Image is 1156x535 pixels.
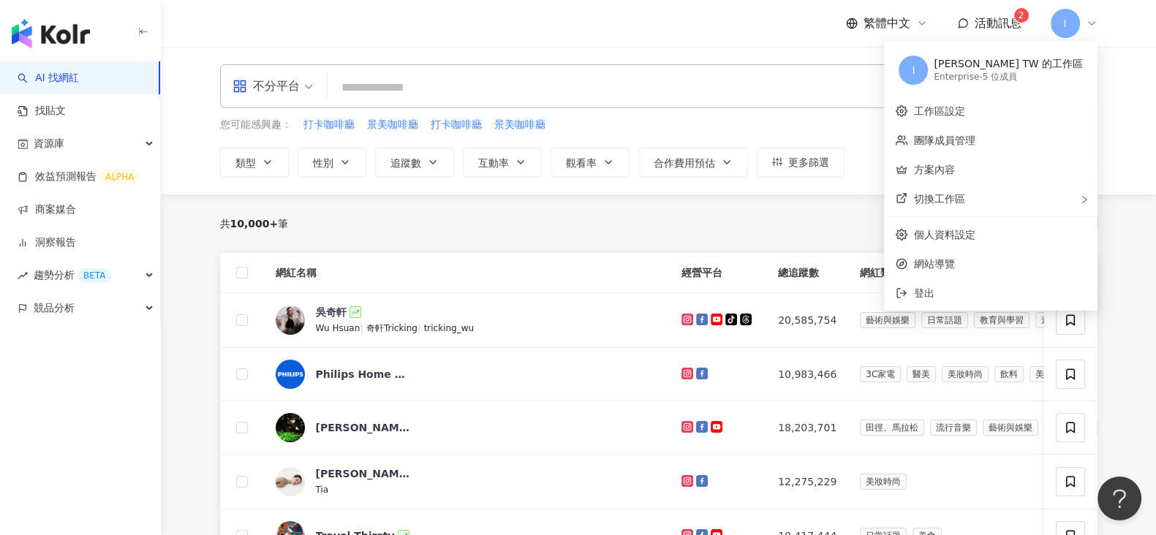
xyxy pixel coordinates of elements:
[566,157,597,169] span: 觀看率
[913,287,934,299] span: 登出
[942,366,989,382] span: 美妝時尚
[1019,10,1024,20] span: 2
[316,323,360,333] span: Wu Hsuan
[18,170,140,184] a: 效益預測報告ALPHA
[757,148,845,177] button: 更多篩選
[1035,312,1065,328] span: 遊戲
[276,467,305,496] img: KOL Avatar
[264,253,670,293] th: 網紅名稱
[1063,15,1066,31] span: I
[360,322,366,333] span: |
[18,270,28,281] span: rise
[235,157,256,169] span: 類型
[34,292,75,325] span: 競品分析
[418,322,424,333] span: |
[316,485,329,495] span: Tia
[766,293,848,348] td: 20,585,754
[1030,366,1059,382] span: 美食
[983,420,1038,436] span: 藝術與娛樂
[766,253,848,293] th: 總追蹤數
[276,466,659,497] a: KOL Avatar[PERSON_NAME]Tia
[994,366,1024,382] span: 飲料
[1098,477,1141,520] iframe: Help Scout Beacon - Open
[12,19,90,48] img: logo
[788,156,829,168] span: 更多篩選
[313,157,333,169] span: 性別
[913,164,954,175] a: 方案內容
[654,157,715,169] span: 合作費用預估
[766,401,848,455] td: 18,203,701
[478,157,509,169] span: 互動率
[34,259,111,292] span: 趨勢分析
[276,413,305,442] img: KOL Avatar
[913,193,964,205] span: 切換工作區
[638,148,748,177] button: 合作費用預估
[860,474,907,490] span: 美妝時尚
[220,118,292,132] span: 您可能感興趣：
[913,105,964,117] a: 工作區設定
[860,312,915,328] span: 藝術與娛樂
[276,413,659,442] a: KOL Avatar[PERSON_NAME] [PERSON_NAME]
[860,366,901,382] span: 3C家電
[551,148,630,177] button: 觀看率
[34,127,64,160] span: 資源庫
[913,134,975,146] a: 團隊成員管理
[974,312,1030,328] span: 教育與學習
[316,367,411,382] div: Philips Home Living [GEOGRAPHIC_DATA]
[766,455,848,509] td: 12,275,229
[424,323,475,333] span: tricking_wu
[864,15,910,31] span: 繁體中文
[316,305,347,319] div: 吳奇軒
[18,71,79,86] a: searchAI 找網紅
[766,348,848,401] td: 10,983,466
[975,16,1021,30] span: 活動訊息
[220,218,289,229] div: 共 筆
[1080,195,1089,204] span: right
[303,118,355,132] span: 打卡咖啡廳
[316,420,411,435] div: [PERSON_NAME] [PERSON_NAME]
[303,117,355,133] button: 打卡咖啡廳
[494,118,545,132] span: 景美咖啡廳
[494,117,546,133] button: 景美咖啡廳
[18,235,76,250] a: 洞察報告
[913,256,1086,272] span: 網站導覽
[276,360,305,389] img: KOL Avatar
[18,202,76,217] a: 商案媒合
[934,71,1083,83] div: Enterprise - 5 位成員
[670,253,766,293] th: 經營平台
[366,117,419,133] button: 景美咖啡廳
[366,323,418,333] span: 奇軒Tricking
[912,62,915,78] span: I
[316,466,411,481] div: [PERSON_NAME]
[463,148,542,177] button: 互動率
[367,118,418,132] span: 景美咖啡廳
[233,79,247,94] span: appstore
[276,305,659,335] a: KOL Avatar吳奇軒Wu Hsuan|奇軒Tricking|tricking_wu
[18,104,66,118] a: 找貼文
[860,420,924,436] span: 田徑、馬拉松
[913,229,975,240] a: 個人資料設定
[276,306,305,335] img: KOL Avatar
[431,118,482,132] span: 打卡咖啡廳
[220,148,289,177] button: 類型
[907,366,936,382] span: 醫美
[230,218,279,229] span: 10,000+
[233,75,300,98] div: 不分平台
[921,312,968,328] span: 日常話題
[298,148,366,177] button: 性別
[390,157,421,169] span: 追蹤數
[78,268,111,283] div: BETA
[375,148,454,177] button: 追蹤數
[934,57,1083,72] div: [PERSON_NAME] TW 的工作區
[276,360,659,389] a: KOL AvatarPhilips Home Living [GEOGRAPHIC_DATA]
[430,117,483,133] button: 打卡咖啡廳
[1014,8,1029,23] sup: 2
[930,420,977,436] span: 流行音樂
